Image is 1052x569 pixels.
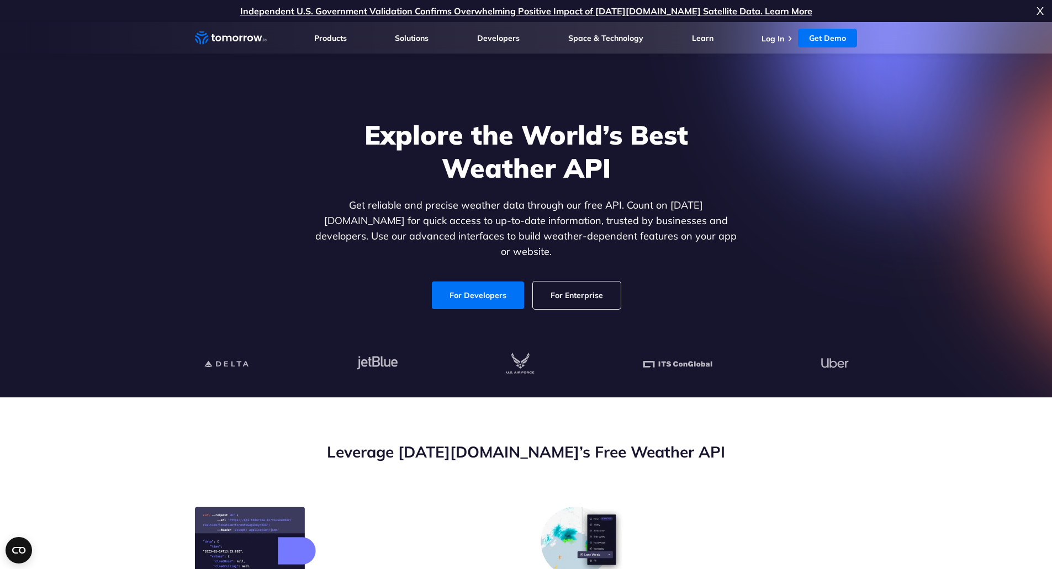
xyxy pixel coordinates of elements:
a: Products [314,33,347,43]
a: Space & Technology [568,33,643,43]
button: Open CMP widget [6,537,32,563]
a: For Developers [432,281,524,309]
h2: Leverage [DATE][DOMAIN_NAME]’s Free Weather API [195,442,858,462]
a: For Enterprise [533,281,621,309]
p: Get reliable and precise weather data through our free API. Count on [DATE][DOMAIN_NAME] for quic... [313,198,739,259]
a: Home link [195,30,267,46]
a: Learn [692,33,713,43]
a: Developers [477,33,520,43]
a: Solutions [395,33,429,43]
a: Independent U.S. Government Validation Confirms Overwhelming Positive Impact of [DATE][DOMAIN_NAM... [240,6,812,17]
a: Log In [762,34,784,44]
h1: Explore the World’s Best Weather API [313,118,739,184]
a: Get Demo [798,29,857,47]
